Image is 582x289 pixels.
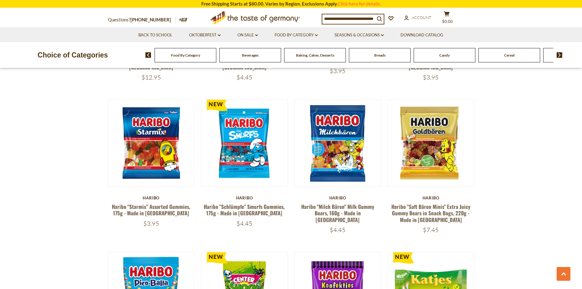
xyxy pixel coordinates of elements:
a: [PHONE_NUMBER] [130,17,171,22]
span: $3.95 [330,67,346,75]
a: Back to School [138,32,172,39]
span: $0.00 [442,19,453,24]
span: $7.45 [423,226,439,234]
a: Seasons & Occasions [335,32,384,39]
span: $4.45 [236,220,252,227]
span: $3.95 [143,220,159,227]
a: Food By Category [171,53,200,57]
div: Haribo [201,195,288,200]
span: $4.45 [236,73,252,81]
p: Questions? [108,16,176,24]
a: Baking, Cakes, Desserts [296,53,334,57]
div: Haribo [294,195,381,200]
a: Haribo "Saft Bären Minis" Extra Juicy Gummy Bears in Snack Bags, 220g - Made in [GEOGRAPHIC_DATA] [391,203,470,224]
span: Account [412,15,431,20]
img: Haribo "Starmix" Assorted Gummies, 175g - Made in Germany [108,100,195,186]
img: Haribo "Saft Bären Minis" Extra Juicy Gummy Bears in Snack Bags, 220g - Made in Germany [388,100,474,186]
a: Food By Category [275,32,318,39]
a: Haribo "Starmix" Assorted Gummies, 175g - Made in [GEOGRAPHIC_DATA] [112,203,190,217]
a: Oktoberfest [189,32,221,39]
a: Download Catalog [401,32,443,39]
a: Account [404,14,431,21]
span: $3.95 [423,73,439,81]
a: Breads [374,53,386,57]
a: Cereal [504,53,514,57]
div: Haribo [108,195,195,200]
div: Haribo [387,195,474,200]
a: Beverages [242,53,258,57]
span: $4.45 [330,226,346,234]
img: next arrow [557,52,562,58]
img: previous arrow [145,52,151,58]
a: On Sale [237,32,258,39]
img: Haribo "Schlümpfe" Smurfs Gummies, 175g - Made in Germany [201,100,288,186]
img: Haribo "Milch Bären" Milk Gummy Bears, 160g - Made in Germany [295,100,381,186]
a: Candy [439,53,450,57]
a: Haribo "Milch Bären" Milk Gummy Bears, 160g - Made in [GEOGRAPHIC_DATA] [301,203,374,224]
a: Click here for details. [338,1,381,6]
a: Haribo "Schlümpfe" Smurfs Gummies, 175g - Made in [GEOGRAPHIC_DATA] [204,203,285,217]
button: $0.00 [438,11,456,26]
span: $12.95 [141,73,161,81]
